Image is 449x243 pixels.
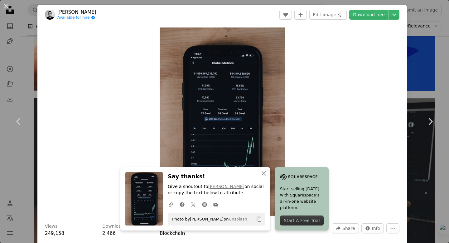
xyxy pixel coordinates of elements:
a: Share on Twitter [188,198,199,211]
a: [PERSON_NAME] [208,184,244,189]
a: Download free [349,10,389,20]
span: Share [342,224,355,233]
a: Share on Pinterest [199,198,210,211]
button: Edit image [309,10,347,20]
a: Share on Facebook [176,198,188,211]
a: Available for hire [57,15,96,20]
img: file-1705255347840-230a6ab5bca9image [280,172,317,181]
a: Blockchain [160,231,185,236]
h3: Views [45,223,58,230]
div: Start A Free Trial [280,216,324,226]
button: Like [279,10,292,20]
button: Zoom in on this image [160,27,285,216]
a: [PERSON_NAME] [57,9,96,15]
h3: Say thanks! [168,172,265,181]
button: Copy to clipboard [254,214,264,225]
img: Go to Behnam Norouzi's profile [45,10,55,20]
a: Unsplash [229,217,247,221]
button: More Actions [386,223,399,233]
a: [PERSON_NAME] [190,217,224,221]
span: 2,466 [102,231,116,236]
button: Share this image [332,223,359,233]
img: a cell phone with a graph on the screen [160,27,285,216]
button: Choose download size [389,10,399,20]
span: Photo by on [169,214,247,224]
p: Give a shoutout to on social or copy the text below to attribute. [168,184,265,196]
button: Add to Collection [294,10,307,20]
a: Start selling [DATE] with Squarespace’s all-in-one website platform.Start A Free Trial [275,167,329,231]
span: Info [372,224,380,233]
button: Stats about this image [361,223,384,233]
span: 249,158 [45,231,64,236]
span: Start selling [DATE] with Squarespace’s all-in-one website platform. [280,186,324,211]
a: Next [412,92,449,151]
h3: Downloads [102,223,126,230]
a: Share over email [210,198,221,211]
